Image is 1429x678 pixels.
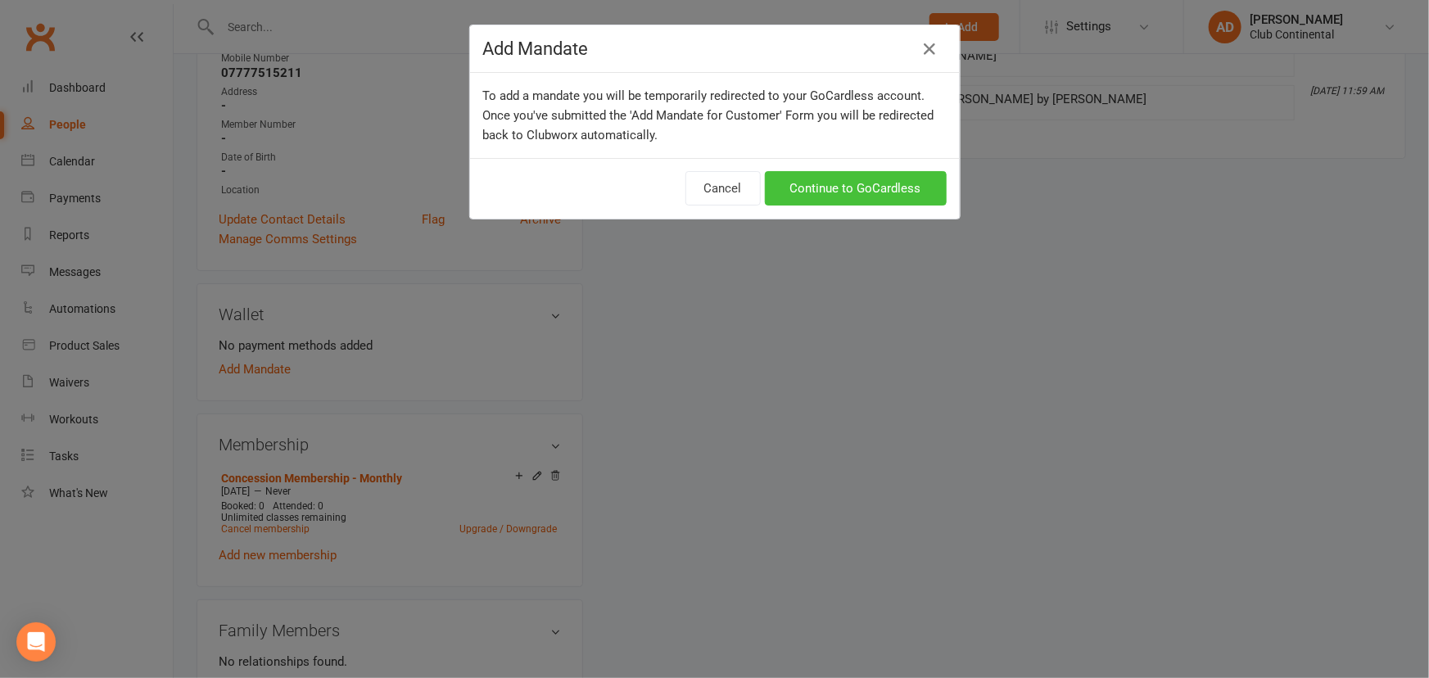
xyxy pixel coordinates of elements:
[483,38,947,59] h4: Add Mandate
[917,36,943,62] button: Close
[470,73,960,158] div: To add a mandate you will be temporarily redirected to your GoCardless account. Once you've submi...
[765,171,947,206] a: Continue to GoCardless
[685,171,761,206] button: Cancel
[16,622,56,662] div: Open Intercom Messenger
